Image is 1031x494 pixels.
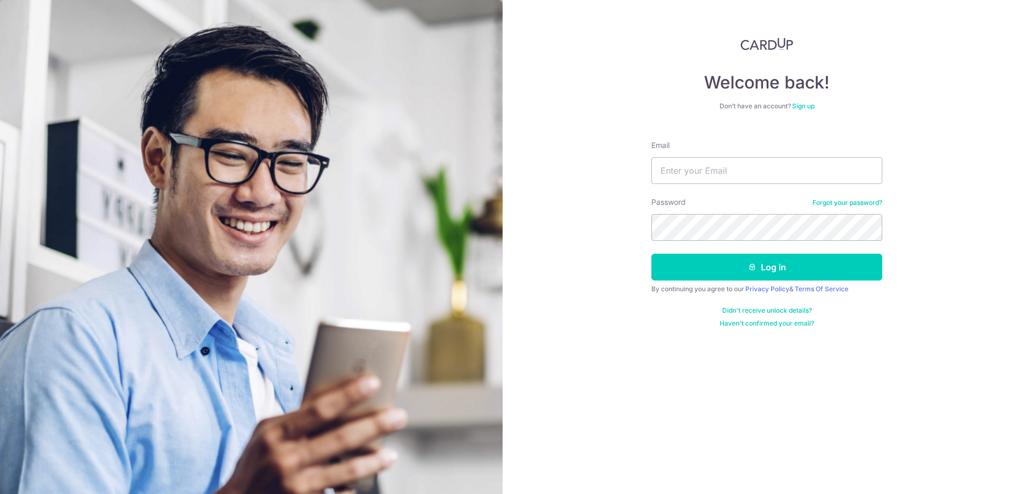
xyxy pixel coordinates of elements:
a: Didn't receive unlock details? [722,306,812,315]
a: Terms Of Service [795,285,848,293]
img: CardUp Logo [740,38,793,50]
button: Log in [651,254,882,281]
label: Email [651,140,670,151]
a: Privacy Policy [745,285,789,293]
a: Sign up [792,102,815,110]
a: Haven't confirmed your email? [720,319,814,328]
div: Don’t have an account? [651,102,882,110]
a: Forgot your password? [812,198,882,207]
label: Password [651,197,686,208]
div: By continuing you agree to our & [651,285,882,293]
input: Enter your Email [651,157,882,184]
h4: Welcome back! [651,72,882,93]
